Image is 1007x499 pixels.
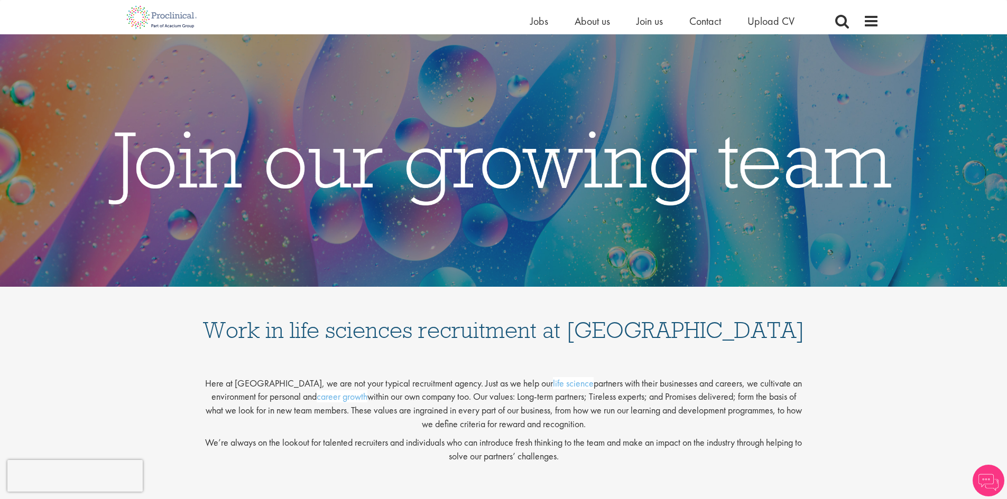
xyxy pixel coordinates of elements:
a: career growth [317,390,367,402]
a: Upload CV [747,14,794,28]
p: We’re always on the lookout for talented recruiters and individuals who can introduce fresh think... [202,436,805,463]
a: Join us [636,14,663,28]
img: Chatbot [973,465,1004,496]
iframe: reCAPTCHA [7,460,143,492]
p: Here at [GEOGRAPHIC_DATA], we are not your typical recruitment agency. Just as we help our partne... [202,368,805,431]
a: Contact [689,14,721,28]
a: Jobs [530,14,548,28]
h1: Work in life sciences recruitment at [GEOGRAPHIC_DATA] [202,297,805,342]
a: life science [553,377,594,389]
a: About us [575,14,610,28]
